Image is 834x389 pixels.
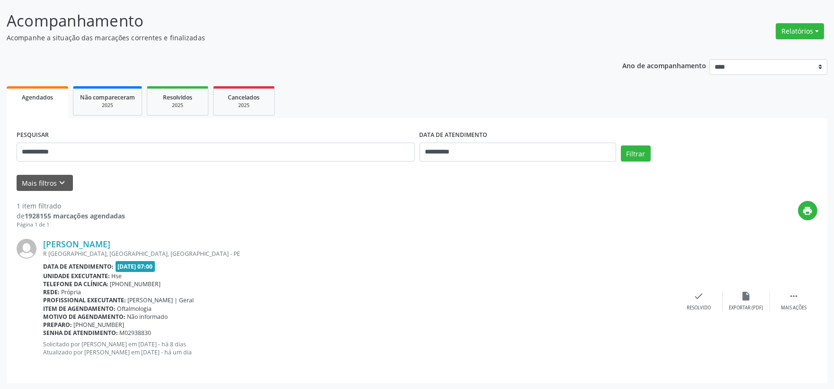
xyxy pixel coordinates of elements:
label: PESQUISAR [17,128,49,143]
i: insert_drive_file [741,291,752,301]
span: [PHONE_NUMBER] [110,280,161,288]
button: Filtrar [621,145,651,162]
i: check [694,291,704,301]
b: Rede: [43,288,60,296]
div: Página 1 de 1 [17,221,125,229]
div: 2025 [154,102,201,109]
a: [PERSON_NAME] [43,239,110,249]
span: Agendados [22,93,53,101]
i: print [803,206,813,216]
b: Data de atendimento: [43,262,114,271]
div: Mais ações [781,305,807,311]
span: Cancelados [228,93,260,101]
b: Motivo de agendamento: [43,313,126,321]
strong: 1928155 marcações agendadas [25,211,125,220]
i:  [789,291,799,301]
p: Solicitado por [PERSON_NAME] em [DATE] - há 8 dias Atualizado por [PERSON_NAME] em [DATE] - há um... [43,340,675,356]
p: Ano de acompanhamento [622,59,706,71]
span: Não informado [127,313,168,321]
b: Unidade executante: [43,272,110,280]
p: Acompanhe a situação das marcações correntes e finalizadas [7,33,581,43]
span: Própria [62,288,81,296]
span: [DATE] 07:00 [116,261,155,272]
span: Não compareceram [80,93,135,101]
span: Resolvidos [163,93,192,101]
i: keyboard_arrow_down [57,178,68,188]
button: Mais filtroskeyboard_arrow_down [17,175,73,191]
span: [PHONE_NUMBER] [74,321,125,329]
button: Relatórios [776,23,824,39]
div: 2025 [220,102,268,109]
p: Acompanhamento [7,9,581,33]
label: DATA DE ATENDIMENTO [420,128,488,143]
b: Profissional executante: [43,296,126,304]
div: 1 item filtrado [17,201,125,211]
div: Exportar (PDF) [729,305,763,311]
div: 2025 [80,102,135,109]
b: Telefone da clínica: [43,280,108,288]
div: de [17,211,125,221]
span: Hse [112,272,122,280]
div: R [GEOGRAPHIC_DATA], [GEOGRAPHIC_DATA], [GEOGRAPHIC_DATA] - PE [43,250,675,258]
b: Senha de atendimento: [43,329,118,337]
button: print [798,201,817,220]
div: Resolvido [687,305,711,311]
b: Preparo: [43,321,72,329]
span: M02938830 [120,329,152,337]
img: img [17,239,36,259]
span: [PERSON_NAME] | Geral [128,296,194,304]
b: Item de agendamento: [43,305,116,313]
span: Oftalmologia [117,305,152,313]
